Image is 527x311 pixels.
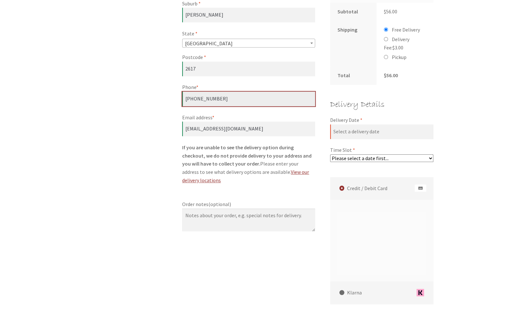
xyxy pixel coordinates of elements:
label: Time Slot [330,146,434,154]
span: State [182,39,315,48]
span: $ [384,72,386,78]
bdi: 56.00 [384,8,397,15]
label: Delivery Fee: [384,36,409,51]
img: Klarna [415,289,426,296]
span: Australian Capital Territory [182,39,315,48]
span: $ [392,44,395,51]
label: Credit / Debit Card [332,177,434,200]
th: Shipping [330,21,377,66]
label: Phone [182,83,315,92]
span: (optional) [208,201,231,207]
th: Total [330,66,377,85]
label: Pickup [391,54,406,60]
bdi: 56.00 [384,72,398,78]
label: Delivery Date [330,116,434,124]
h3: Delivery Details [330,98,434,112]
p: Please enter your address to see what delivery options are available. [182,144,315,185]
strong: If you are unable to see the delivery option during checkout, we do not provide delivery to your ... [182,144,312,167]
label: Free Delivery [391,26,420,33]
label: Klarna [332,281,434,304]
span: $ [384,8,386,15]
label: Email address [182,114,315,122]
label: State [182,30,315,38]
th: Subtotal [330,3,377,21]
img: Credit / Debit Card [415,184,426,192]
iframe: Secure payment input frame [336,215,425,270]
label: Order notes [182,200,315,209]
bdi: 3.00 [392,44,403,51]
input: Select a delivery date [330,124,434,139]
label: Postcode [182,53,315,62]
